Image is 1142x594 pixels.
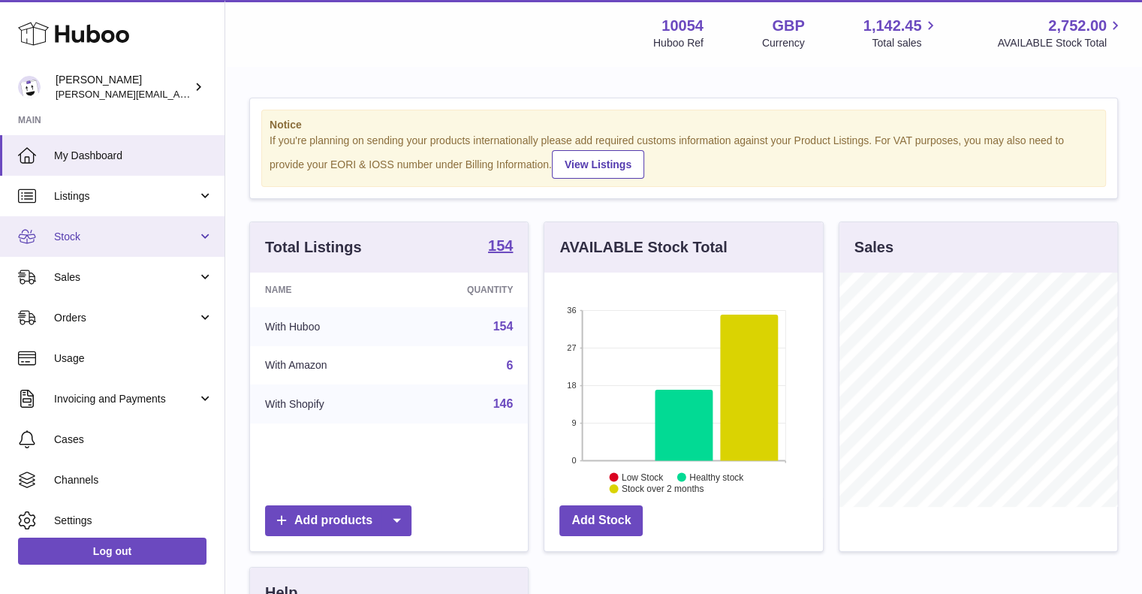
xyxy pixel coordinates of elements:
h3: AVAILABLE Stock Total [559,237,727,258]
a: 1,142.45 Total sales [863,16,939,50]
div: Currency [762,36,805,50]
th: Name [250,273,402,307]
a: 154 [493,320,514,333]
span: Listings [54,189,197,204]
text: 18 [568,381,577,390]
span: Stock [54,230,197,244]
span: Sales [54,270,197,285]
strong: 154 [488,238,513,253]
span: Orders [54,311,197,325]
text: 0 [572,456,577,465]
h3: Total Listings [265,237,362,258]
strong: 10054 [661,16,704,36]
strong: Notice [270,118,1098,132]
div: [PERSON_NAME] [56,73,191,101]
a: Log out [18,538,206,565]
text: Healthy stock [689,472,744,482]
a: 6 [506,359,513,372]
text: 9 [572,418,577,427]
th: Quantity [402,273,529,307]
span: Cases [54,433,213,447]
text: Low Stock [622,472,664,482]
span: AVAILABLE Stock Total [997,36,1124,50]
span: Total sales [872,36,939,50]
span: [PERSON_NAME][EMAIL_ADDRESS][DOMAIN_NAME] [56,88,301,100]
text: Stock over 2 months [622,484,704,494]
div: If you're planning on sending your products internationally please add required customs informati... [270,134,1098,179]
div: Huboo Ref [653,36,704,50]
td: With Amazon [250,346,402,385]
td: With Huboo [250,307,402,346]
td: With Shopify [250,384,402,424]
img: luz@capsuline.com [18,76,41,98]
a: View Listings [552,150,644,179]
span: Usage [54,351,213,366]
text: 36 [568,306,577,315]
text: 27 [568,343,577,352]
span: Invoicing and Payments [54,392,197,406]
h3: Sales [854,237,893,258]
span: Channels [54,473,213,487]
strong: GBP [772,16,804,36]
a: 154 [488,238,513,256]
a: Add products [265,505,411,536]
span: Settings [54,514,213,528]
span: 2,752.00 [1048,16,1107,36]
span: My Dashboard [54,149,213,163]
a: Add Stock [559,505,643,536]
a: 146 [493,397,514,410]
span: 1,142.45 [863,16,922,36]
a: 2,752.00 AVAILABLE Stock Total [997,16,1124,50]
